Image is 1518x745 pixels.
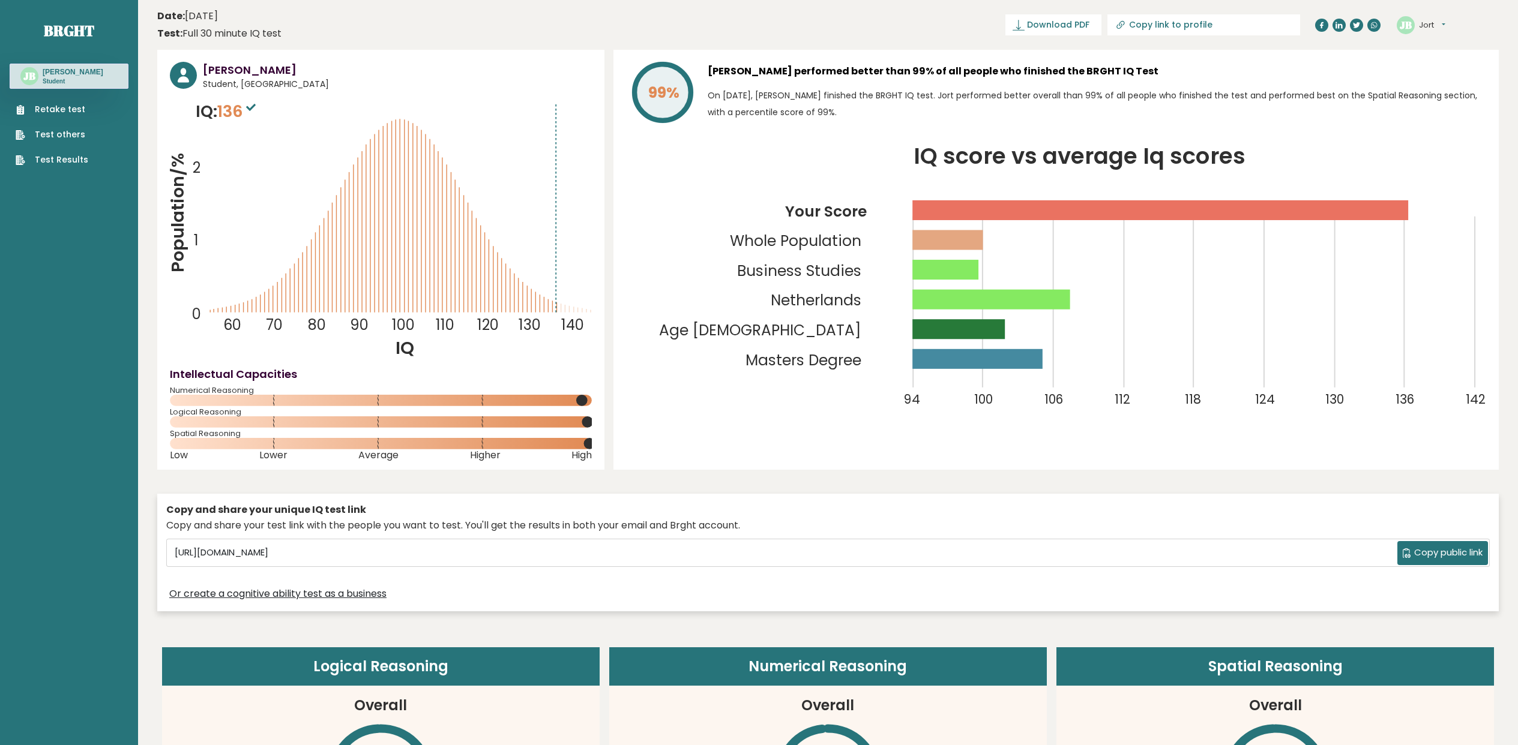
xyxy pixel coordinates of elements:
tspan: 130 [519,315,541,335]
div: Copy and share your unique IQ test link [166,503,1490,517]
button: Copy public link [1397,541,1488,565]
div: Full 30 minute IQ test [157,26,282,41]
tspan: 0 [192,304,201,324]
span: Numerical Reasoning [170,388,592,393]
b: Test: [157,26,182,40]
text: JB [23,69,35,83]
tspan: IQ score vs average Iq scores [914,140,1246,172]
tspan: 80 [308,315,326,335]
tspan: 124 [1256,390,1276,408]
span: Higher [470,453,501,458]
p: IQ: [196,100,259,124]
tspan: 112 [1115,390,1131,408]
tspan: 118 [1185,390,1202,408]
tspan: 70 [266,315,283,335]
tspan: 1 [194,230,199,250]
tspan: Masters Degree [745,350,861,371]
time: [DATE] [157,9,218,23]
tspan: Population/% [166,153,190,272]
tspan: 136 [1397,390,1416,408]
tspan: 140 [561,315,584,335]
h3: [PERSON_NAME] [43,67,103,77]
tspan: 60 [223,315,241,335]
tspan: IQ [396,336,414,360]
tspan: 99% [648,82,679,103]
span: Spatial Reasoning [170,431,592,436]
span: Lower [259,453,288,458]
tspan: 100 [392,315,415,335]
a: Brght [44,21,94,40]
a: Retake test [16,103,88,116]
header: Logical Reasoning [162,647,600,686]
a: Test others [16,128,88,141]
tspan: 90 [350,315,369,335]
tspan: Business Studies [737,260,861,281]
span: Copy public link [1414,546,1483,560]
text: JB [1400,17,1412,31]
tspan: 110 [436,315,454,335]
tspan: Netherlands [771,290,861,311]
h3: Overall [354,695,407,716]
h3: Overall [1249,695,1302,716]
tspan: Your Score [785,201,867,222]
tspan: Age [DEMOGRAPHIC_DATA] [659,320,861,341]
a: Test Results [16,154,88,166]
tspan: 130 [1326,390,1345,408]
span: 136 [217,100,259,122]
tspan: 106 [1045,390,1064,408]
h4: Intellectual Capacities [170,366,592,382]
div: Copy and share your test link with the people you want to test. You'll get the results in both yo... [166,518,1490,533]
tspan: 142 [1467,390,1487,408]
span: Low [170,453,188,458]
button: Jort [1419,19,1445,31]
span: Average [358,453,399,458]
a: Or create a cognitive ability test as a business [169,587,387,601]
p: On [DATE], [PERSON_NAME] finished the BRGHT IQ test. Jort performed better overall than 99% of al... [708,87,1486,121]
h3: [PERSON_NAME] [203,62,592,78]
header: Spatial Reasoning [1056,647,1494,686]
span: Download PDF [1027,19,1089,31]
tspan: Whole Population [730,230,861,251]
span: High [571,453,592,458]
span: Student, [GEOGRAPHIC_DATA] [203,78,592,91]
tspan: 100 [975,390,993,408]
a: Download PDF [1005,14,1101,35]
h3: Overall [801,695,854,716]
tspan: 120 [477,315,499,335]
span: Logical Reasoning [170,410,592,414]
h3: [PERSON_NAME] performed better than 99% of all people who finished the BRGHT IQ Test [708,62,1486,81]
header: Numerical Reasoning [609,647,1047,686]
b: Date: [157,9,185,23]
tspan: 94 [905,390,921,408]
tspan: 2 [193,158,200,178]
p: Student [43,77,103,86]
